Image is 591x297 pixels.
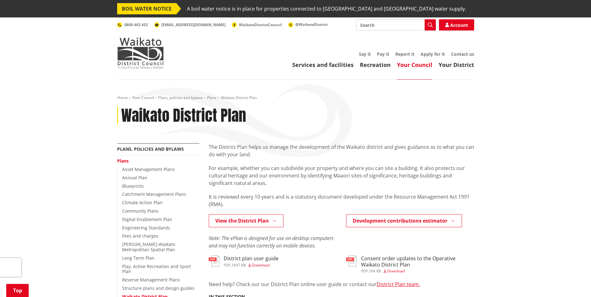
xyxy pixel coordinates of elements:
[161,22,226,27] span: [EMAIL_ADDRESS][DOMAIN_NAME]
[122,263,191,275] a: Play, Active Recreation and Sport Plan
[359,51,371,57] a: Say it
[346,256,357,266] img: document-pdf.svg
[209,280,474,288] p: Need help? Check our our District Plan online user guide or contact our
[421,51,445,57] a: Apply for it
[122,175,147,181] a: Annual Plan
[117,95,474,101] nav: breadcrumb
[346,214,462,227] a: Development contributions estimator
[117,95,128,100] a: Home
[122,216,172,222] a: Digital Enablement Plan
[224,256,279,262] h3: District plan user guide
[377,51,389,57] a: Pay it
[154,22,226,27] a: [EMAIL_ADDRESS][DOMAIN_NAME]
[209,256,279,267] a: District plan user guide pdf,1697 KB Download
[209,214,284,227] a: View the District Plan
[231,262,246,268] span: 1697 KB
[361,256,474,267] h3: Consent order updates to the Operative Waikato District Plan
[122,208,159,214] a: Community Plans
[209,193,474,208] p: It is reviewed every 10 years and is a statutory document developed under the Resource Management...
[117,146,184,152] a: Plans, policies and bylaws
[295,22,328,27] span: @WaikatoDistrict
[117,3,176,14] span: BOIL WATER NOTICE
[232,22,282,27] a: WaikatoDistrictCouncil
[369,268,381,274] span: 164 KB
[124,22,148,27] span: 0800 492 452
[122,183,144,189] a: Blueprints
[356,19,436,31] input: Search input
[121,107,246,125] h1: Waikato District Plan
[122,191,186,197] a: Catchment Management Plans
[221,95,257,100] span: Waikato District Plan
[132,95,154,100] a: Your Council
[122,285,194,291] a: Structure plans and design guides
[361,268,368,274] span: pdf
[288,22,328,27] a: @WaikatoDistrict
[6,284,29,297] a: Top
[209,235,334,249] em: Note: The ePlan is designed for use on desktop computers and may not function correctly on mobile...
[209,164,474,187] p: For example, whether you can subdivide your property and where you can site a building. It also p...
[377,281,420,288] a: District Plan team.
[207,95,217,100] a: Plans
[360,61,391,68] a: Recreation
[158,95,203,100] a: Plans, policies and bylaws
[122,200,163,205] a: Climate Action Plan
[451,51,474,57] a: Contact us
[224,263,279,267] div: ,
[187,3,466,14] span: A boil water notice is in place for properties connected to [GEOGRAPHIC_DATA] and [GEOGRAPHIC_DAT...
[387,268,405,274] span: Download
[252,262,269,268] span: Download
[122,241,175,252] a: [PERSON_NAME]-Waikato Metropolitan Spatial Plan
[397,61,432,68] a: Your Council
[439,61,474,68] a: Your District
[122,166,175,172] a: Asset Management Plans
[395,51,414,57] a: Report it
[209,143,474,158] p: The District Plan helps us manage the development of the Waikato district and gives guidance as t...
[122,255,155,261] a: Long Term Plan
[239,22,282,27] span: WaikatoDistrictCouncil
[117,37,164,68] img: Waikato District Council - Te Kaunihera aa Takiwaa o Waikato
[361,269,474,273] div: ,
[117,22,148,27] a: 0800 492 452
[439,19,474,31] a: Account
[122,277,180,283] a: Reserve Management Plans
[209,256,219,266] img: document-pdf.svg
[122,233,159,239] a: Fees and charges
[224,262,231,268] span: pdf
[122,225,170,231] a: Engineering Standards
[292,61,354,68] a: Services and facilities
[346,256,474,273] a: Consent order updates to the Operative Waikato District Plan pdf,164 KB Download
[117,158,129,164] a: Plans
